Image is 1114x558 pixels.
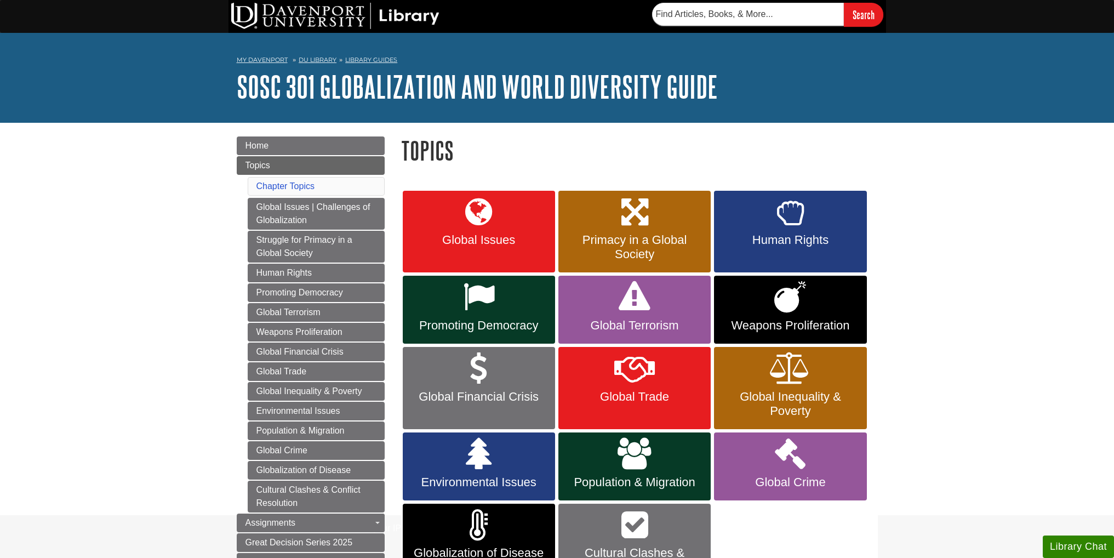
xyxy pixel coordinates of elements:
span: Global Terrorism [567,318,702,333]
input: Find Articles, Books, & More... [652,3,844,26]
span: Promoting Democracy [411,318,547,333]
a: Global Issues [403,191,555,273]
span: Weapons Proliferation [722,318,858,333]
button: Library Chat [1043,536,1114,558]
a: Global Crime [248,441,385,460]
a: Promoting Democracy [248,283,385,302]
a: Global Crime [714,432,866,500]
span: Topics [245,161,270,170]
a: Environmental Issues [248,402,385,420]
span: Great Decision Series 2025 [245,538,353,547]
a: Topics [237,156,385,175]
h1: Topics [401,136,878,164]
span: Global Trade [567,390,702,404]
img: DU Library [231,3,439,29]
a: My Davenport [237,55,288,65]
a: Global Inequality & Poverty [248,382,385,401]
input: Search [844,3,883,26]
form: Searches DU Library's articles, books, and more [652,3,883,26]
a: Global Issues | Challenges of Globalization [248,198,385,230]
a: Global Trade [558,347,711,429]
a: Cultural Clashes & Conflict Resolution [248,481,385,513]
span: Primacy in a Global Society [567,233,702,261]
a: Global Terrorism [558,276,711,344]
a: Home [237,136,385,155]
span: Global Financial Crisis [411,390,547,404]
span: Home [245,141,269,150]
a: SOSC 301 Globalization and World Diversity Guide [237,70,718,104]
span: Global Crime [722,475,858,489]
span: Assignments [245,518,296,527]
a: Population & Migration [558,432,711,500]
a: Library Guides [345,56,397,64]
a: Human Rights [248,264,385,282]
a: Global Financial Crisis [248,343,385,361]
a: Assignments [237,514,385,532]
a: Population & Migration [248,422,385,440]
span: Population & Migration [567,475,702,489]
nav: breadcrumb [237,53,878,70]
a: Environmental Issues [403,432,555,500]
a: Promoting Democracy [403,276,555,344]
span: Global Inequality & Poverty [722,390,858,418]
a: Globalization of Disease [248,461,385,480]
span: Environmental Issues [411,475,547,489]
a: Struggle for Primacy in a Global Society [248,231,385,263]
a: Global Inequality & Poverty [714,347,866,429]
a: Great Decision Series 2025 [237,533,385,552]
a: Global Trade [248,362,385,381]
a: Weapons Proliferation [714,276,866,344]
a: Primacy in a Global Society [558,191,711,273]
a: Global Financial Crisis [403,347,555,429]
a: DU Library [299,56,336,64]
span: Human Rights [722,233,858,247]
a: Global Terrorism [248,303,385,322]
a: Human Rights [714,191,866,273]
span: Global Issues [411,233,547,247]
a: Weapons Proliferation [248,323,385,341]
a: Chapter Topics [256,181,315,191]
